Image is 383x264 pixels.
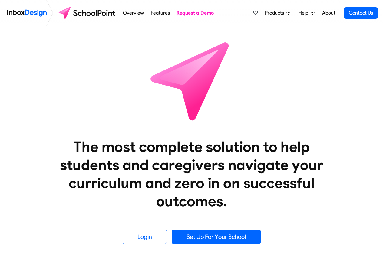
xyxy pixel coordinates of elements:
[48,138,335,210] heading: The most complete solution to help students and caregivers navigate your curriculum and zero in o...
[344,7,378,19] a: Contact Us
[137,26,246,135] img: icon_schoolpoint.svg
[149,7,171,19] a: Features
[175,7,216,19] a: Request a Demo
[262,7,293,19] a: Products
[296,7,317,19] a: Help
[172,230,261,244] a: Set Up For Your School
[56,6,120,20] img: schoolpoint logo
[265,9,286,17] span: Products
[320,7,337,19] a: About
[123,230,167,244] a: Login
[299,9,311,17] span: Help
[121,7,146,19] a: Overview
